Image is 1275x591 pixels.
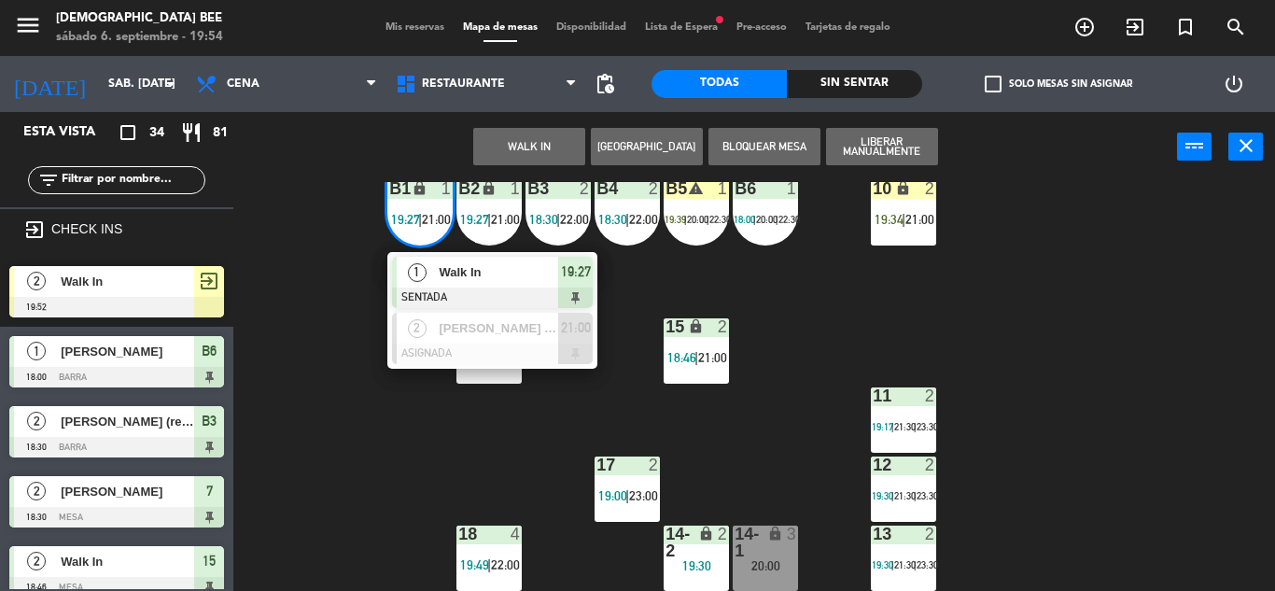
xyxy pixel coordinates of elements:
[418,212,422,227] span: |
[652,70,787,98] div: Todas
[902,212,905,227] span: |
[598,488,627,503] span: 19:00
[665,214,686,225] span: 19:39
[694,350,698,365] span: |
[636,22,727,33] span: Lista de Espera
[1073,16,1096,38] i: add_circle_outline
[925,180,936,197] div: 2
[376,22,454,33] span: Mis reservas
[625,488,629,503] span: |
[688,180,704,196] i: warning
[561,317,591,339] span: 21:00
[408,319,427,338] span: 2
[629,212,658,227] span: 22:00
[561,260,591,283] span: 19:27
[666,318,666,335] div: 15
[14,11,42,39] i: menu
[891,559,894,570] span: |
[1174,16,1197,38] i: turned_in_not
[439,318,558,338] span: [PERSON_NAME] + [PERSON_NAME] (Dueños de Troppo)
[160,73,182,95] i: arrow_drop_down
[1184,134,1206,157] i: power_input
[787,180,798,197] div: 1
[649,457,660,473] div: 2
[56,9,223,28] div: [DEMOGRAPHIC_DATA] Bee
[873,457,874,473] div: 12
[180,121,203,144] i: restaurant
[14,11,42,46] button: menu
[23,218,46,241] i: exit_to_app
[875,212,904,227] span: 19:34
[894,421,916,432] span: 21:30
[27,482,46,500] span: 2
[776,214,778,225] span: |
[61,342,194,361] span: [PERSON_NAME]
[891,421,894,432] span: |
[481,180,497,196] i: lock
[491,212,520,227] span: 21:00
[709,214,731,225] span: 22:30
[9,121,134,144] div: Esta vista
[625,212,629,227] span: |
[460,212,489,227] span: 19:27
[733,559,798,572] div: 20:00
[227,77,259,91] span: Cena
[925,526,936,542] div: 2
[596,457,597,473] div: 17
[1223,73,1245,95] i: power_settings_new
[529,212,558,227] span: 18:30
[61,552,194,571] span: Walk In
[412,180,427,196] i: lock
[714,14,725,25] span: fiber_manual_record
[649,180,660,197] div: 2
[460,557,489,572] span: 19:49
[872,559,893,570] span: 19:30
[389,180,390,197] div: B1
[202,340,217,362] span: B6
[787,526,798,542] div: 3
[895,180,911,196] i: lock
[580,180,591,197] div: 2
[598,212,627,227] span: 18:30
[27,552,46,570] span: 2
[872,421,893,432] span: 19:17
[60,170,204,190] input: Filtrar por nombre...
[27,272,46,290] span: 2
[718,180,729,197] div: 1
[61,482,194,501] span: [PERSON_NAME]
[917,421,938,432] span: 23:30
[1228,133,1263,161] button: close
[914,490,917,501] span: |
[458,526,459,542] div: 18
[37,169,60,191] i: filter_list
[1225,16,1247,38] i: search
[391,212,420,227] span: 19:27
[422,77,505,91] span: Restaurante
[734,214,755,225] span: 18:00
[894,559,916,570] span: 21:30
[473,128,585,165] button: WALK IN
[873,387,874,404] div: 11
[985,76,1132,92] label: Solo mesas sin asignar
[1177,133,1212,161] button: power_input
[914,421,917,432] span: |
[891,490,894,501] span: |
[117,121,139,144] i: crop_square
[629,488,658,503] span: 23:00
[925,457,936,473] div: 2
[666,526,666,559] div: 14-2
[454,22,547,33] span: Mapa de mesas
[203,550,216,572] span: 15
[778,214,800,225] span: 22:30
[735,180,736,197] div: B6
[56,28,223,47] div: sábado 6. septiembre - 19:54
[698,526,714,542] i: lock
[591,128,703,165] button: [GEOGRAPHIC_DATA]
[458,180,459,197] div: B2
[767,526,783,542] i: lock
[917,490,938,501] span: 23:30
[1124,16,1146,38] i: exit_to_app
[511,526,522,542] div: 4
[787,70,922,98] div: Sin sentar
